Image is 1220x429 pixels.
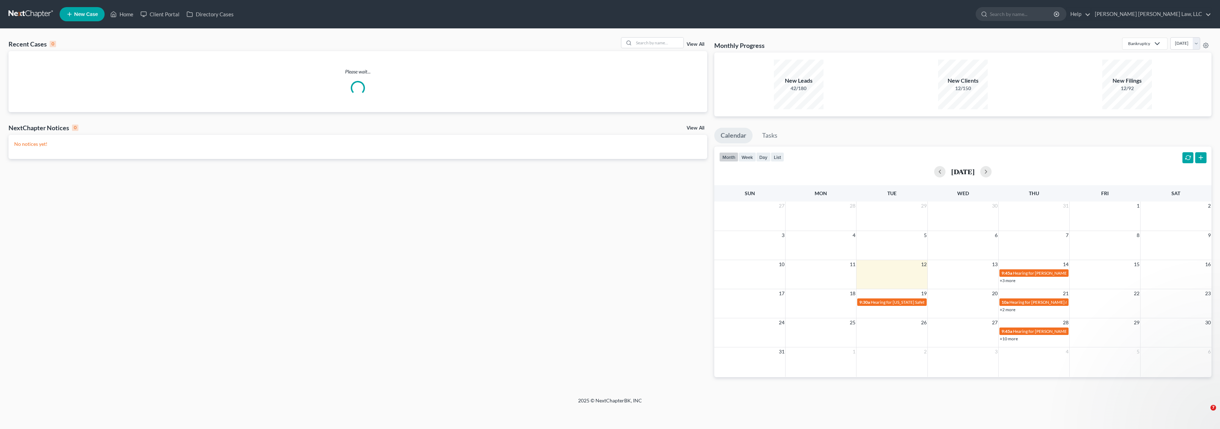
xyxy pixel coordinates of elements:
a: [PERSON_NAME] [PERSON_NAME] Law, LLC [1091,8,1211,21]
span: Hearing for [PERSON_NAME] & [PERSON_NAME] [1009,299,1102,305]
span: 20 [991,289,998,298]
span: 9 [1207,231,1211,240]
span: Sat [1171,190,1180,196]
div: NextChapter Notices [9,123,78,132]
span: 30 [991,202,998,210]
span: Hearing for [US_STATE] Safety Association of Timbermen - Self I [871,299,987,305]
span: 27 [778,202,785,210]
span: 28 [849,202,856,210]
span: 19 [920,289,927,298]
div: 0 [50,41,56,47]
a: +10 more [1000,336,1018,341]
span: 27 [991,318,998,327]
span: 11 [849,260,856,269]
button: list [771,152,784,162]
a: View All [687,126,704,131]
span: Hearing for [PERSON_NAME] [1013,270,1068,276]
span: 29 [1133,318,1140,327]
span: 30 [1204,318,1211,327]
span: 31 [1062,202,1069,210]
a: Tasks [756,128,784,143]
span: 29 [920,202,927,210]
span: 13 [991,260,998,269]
a: +2 more [1000,307,1015,312]
span: 4 [852,231,856,240]
span: 7 [1210,405,1216,411]
a: Calendar [714,128,753,143]
input: Search by name... [634,38,683,48]
a: +3 more [1000,278,1015,283]
span: 21 [1062,289,1069,298]
button: month [719,152,738,162]
span: 31 [778,347,785,356]
span: Fri [1101,190,1109,196]
span: 7 [1065,231,1069,240]
a: Help [1067,8,1091,21]
span: 17 [778,289,785,298]
span: Thu [1029,190,1039,196]
span: Tue [887,190,897,196]
span: New Case [74,12,98,17]
span: 22 [1133,289,1140,298]
span: 9:45a [1002,270,1012,276]
span: 15 [1133,260,1140,269]
span: 10 [778,260,785,269]
div: 2025 © NextChapterBK, INC [408,397,812,410]
div: New Leads [774,77,823,85]
iframe: Intercom live chat [1196,405,1213,422]
span: 3 [994,347,998,356]
span: Wed [957,190,969,196]
span: 9:45a [1002,329,1012,334]
span: 6 [1207,347,1211,356]
span: 6 [994,231,998,240]
span: 23 [1204,289,1211,298]
div: New Filings [1102,77,1152,85]
div: 0 [72,125,78,131]
a: Home [107,8,137,21]
a: Directory Cases [183,8,237,21]
span: 2 [923,347,927,356]
span: 5 [923,231,927,240]
span: 10a [1002,299,1009,305]
span: 1 [852,347,856,356]
div: 12/92 [1102,85,1152,92]
span: 24 [778,318,785,327]
h3: Monthly Progress [714,41,765,50]
span: 5 [1136,347,1140,356]
div: 42/180 [774,85,823,92]
span: 3 [781,231,785,240]
input: Search by name... [990,7,1055,21]
span: 9:30a [859,299,870,305]
a: Client Portal [137,8,183,21]
h2: [DATE] [951,168,975,175]
span: 2 [1207,202,1211,210]
span: Hearing for [PERSON_NAME] [1013,329,1068,334]
span: 26 [920,318,927,327]
span: 25 [849,318,856,327]
span: 8 [1136,231,1140,240]
div: Bankruptcy [1128,40,1150,46]
a: View All [687,42,704,47]
div: 12/150 [938,85,988,92]
span: Sun [745,190,755,196]
div: New Clients [938,77,988,85]
button: week [738,152,756,162]
span: 28 [1062,318,1069,327]
div: Recent Cases [9,40,56,48]
span: 1 [1136,202,1140,210]
span: 4 [1065,347,1069,356]
span: 14 [1062,260,1069,269]
p: Please wait... [9,68,707,75]
p: No notices yet! [14,141,701,148]
span: 18 [849,289,856,298]
span: Mon [815,190,827,196]
button: day [756,152,771,162]
span: 12 [920,260,927,269]
span: 16 [1204,260,1211,269]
